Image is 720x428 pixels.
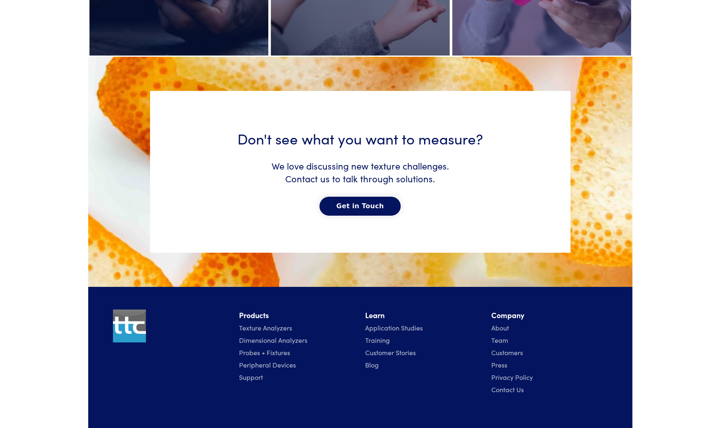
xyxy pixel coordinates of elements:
[319,197,401,216] button: Get in Touch
[239,348,290,357] a: Probes + Fixtures
[491,348,523,357] a: Customers
[365,360,379,369] a: Blog
[187,128,533,148] h3: Don't see what you want to measure?
[491,309,607,321] li: Company
[491,372,533,381] a: Privacy Policy
[365,335,390,344] a: Training
[239,360,296,369] a: Peripheral Devices
[239,335,307,344] a: Dimensional Analyzers
[491,335,508,344] a: Team
[365,323,423,332] a: Application Studies
[239,372,263,381] a: Support
[491,323,509,332] a: About
[239,309,355,321] li: Products
[113,309,146,342] img: ttc_logo_1x1_v1.0.png
[365,309,481,321] li: Learn
[365,348,416,357] a: Customer Stories
[491,385,524,394] a: Contact Us
[239,323,292,332] a: Texture Analyzers
[187,151,533,193] h6: We love discussing new texture challenges. Contact us to talk through solutions.
[491,360,507,369] a: Press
